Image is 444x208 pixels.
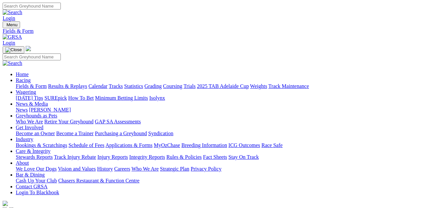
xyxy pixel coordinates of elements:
a: Grading [145,83,162,89]
a: Coursing [163,83,182,89]
div: Wagering [16,95,441,101]
a: Syndication [148,131,173,136]
a: News & Media [16,101,48,107]
a: Track Maintenance [269,83,309,89]
a: Isolynx [149,95,165,101]
a: Chasers Restaurant & Function Centre [58,178,139,183]
a: SUREpick [44,95,67,101]
a: Wagering [16,89,36,95]
a: Home [16,72,29,77]
div: Greyhounds as Pets [16,119,441,125]
a: We Love Our Dogs [16,166,57,172]
a: News [16,107,28,113]
a: Track Injury Rebate [54,154,96,160]
a: GAP SA Assessments [95,119,141,124]
div: News & Media [16,107,441,113]
a: Become an Owner [16,131,55,136]
a: Weights [250,83,267,89]
a: Bar & Dining [16,172,45,177]
div: Get Involved [16,131,441,136]
a: About [16,160,29,166]
a: Industry [16,136,33,142]
a: Cash Up Your Club [16,178,57,183]
a: Login [3,15,15,21]
a: Applications & Forms [105,142,152,148]
a: Stewards Reports [16,154,53,160]
img: GRSA [3,34,22,40]
a: Contact GRSA [16,184,47,189]
div: Racing [16,83,441,89]
img: Search [3,60,22,66]
a: Racing [16,77,31,83]
a: Purchasing a Greyhound [95,131,147,136]
a: Retire Your Greyhound [44,119,94,124]
a: Injury Reports [97,154,128,160]
a: Calendar [88,83,107,89]
div: About [16,166,441,172]
a: Get Involved [16,125,43,130]
a: Care & Integrity [16,148,51,154]
a: Minimum Betting Limits [95,95,148,101]
img: logo-grsa-white.png [26,46,31,51]
a: Bookings & Scratchings [16,142,67,148]
a: 2025 TAB Adelaide Cup [197,83,249,89]
a: Schedule of Fees [68,142,104,148]
a: Tracks [109,83,123,89]
a: Vision and Values [58,166,96,172]
a: Login [3,40,15,46]
a: Rules & Policies [166,154,202,160]
a: [DATE] Tips [16,95,43,101]
a: Race Safe [261,142,282,148]
a: [PERSON_NAME] [29,107,71,113]
a: Fields & Form [16,83,47,89]
a: Fact Sheets [203,154,227,160]
a: Statistics [124,83,143,89]
img: Close [5,47,22,52]
a: Breeding Information [181,142,227,148]
a: Who We Are [16,119,43,124]
span: Menu [7,22,17,27]
a: History [97,166,113,172]
a: Results & Replays [48,83,87,89]
img: logo-grsa-white.png [3,201,8,206]
a: Greyhounds as Pets [16,113,57,118]
input: Search [3,3,61,10]
div: Industry [16,142,441,148]
a: Fields & Form [3,28,441,34]
a: ICG Outcomes [228,142,260,148]
button: Toggle navigation [3,46,24,53]
a: Trials [183,83,196,89]
input: Search [3,53,61,60]
a: Login To Blackbook [16,190,59,195]
a: Privacy Policy [191,166,222,172]
a: Strategic Plan [160,166,189,172]
a: Careers [114,166,130,172]
a: MyOzChase [154,142,180,148]
a: Who We Are [131,166,159,172]
a: Become a Trainer [56,131,94,136]
div: Care & Integrity [16,154,441,160]
a: How To Bet [68,95,94,101]
div: Bar & Dining [16,178,441,184]
button: Toggle navigation [3,21,20,28]
a: Integrity Reports [129,154,165,160]
a: Stay On Track [228,154,259,160]
img: Search [3,10,22,15]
